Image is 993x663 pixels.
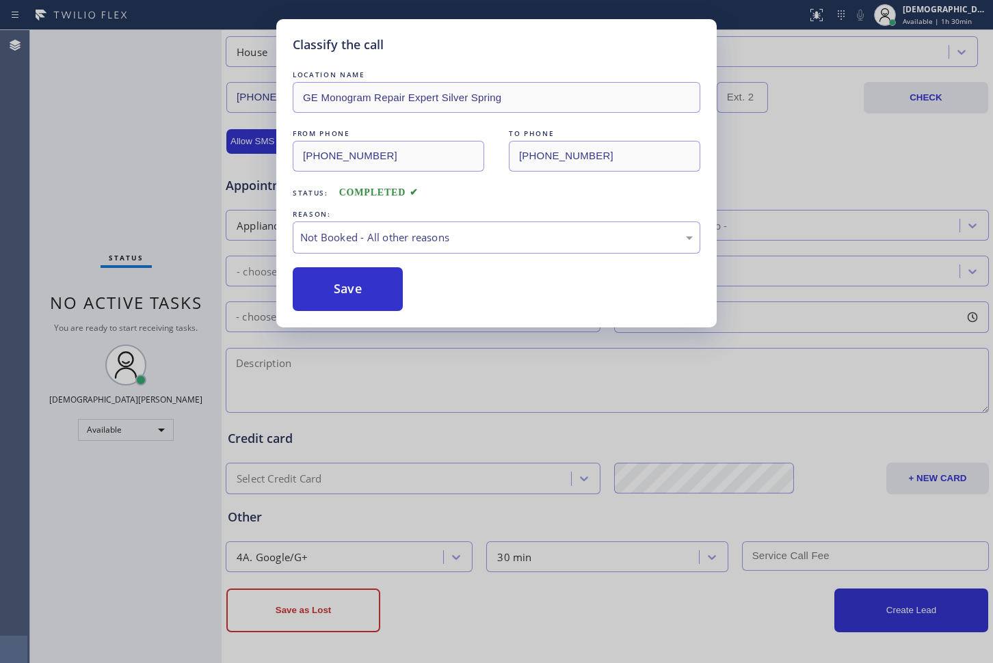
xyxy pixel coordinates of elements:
[509,126,700,141] div: TO PHONE
[293,267,403,311] button: Save
[300,230,693,245] div: Not Booked - All other reasons
[293,36,384,54] h5: Classify the call
[293,207,700,221] div: REASON:
[293,141,484,172] input: From phone
[293,126,484,141] div: FROM PHONE
[339,187,419,198] span: COMPLETED
[293,68,700,82] div: LOCATION NAME
[509,141,700,172] input: To phone
[293,188,328,198] span: Status:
